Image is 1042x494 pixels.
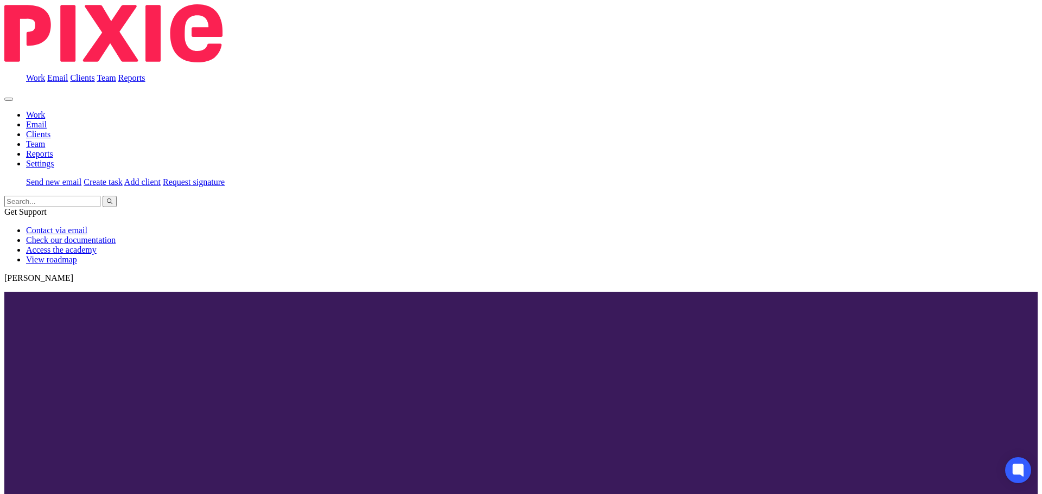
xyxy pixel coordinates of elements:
[118,73,145,82] a: Reports
[26,139,45,149] a: Team
[26,255,77,264] a: View roadmap
[26,110,45,119] a: Work
[84,177,123,187] a: Create task
[26,159,54,168] a: Settings
[4,196,100,207] input: Search
[124,177,161,187] a: Add client
[26,245,97,254] a: Access the academy
[26,226,87,235] a: Contact via email
[26,177,81,187] a: Send new email
[26,149,53,158] a: Reports
[97,73,116,82] a: Team
[163,177,225,187] a: Request signature
[4,273,1038,283] p: [PERSON_NAME]
[26,73,45,82] a: Work
[103,196,117,207] button: Search
[26,130,50,139] a: Clients
[47,73,68,82] a: Email
[4,4,223,62] img: Pixie
[26,120,47,129] a: Email
[70,73,94,82] a: Clients
[26,235,116,245] a: Check our documentation
[4,207,47,216] span: Get Support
